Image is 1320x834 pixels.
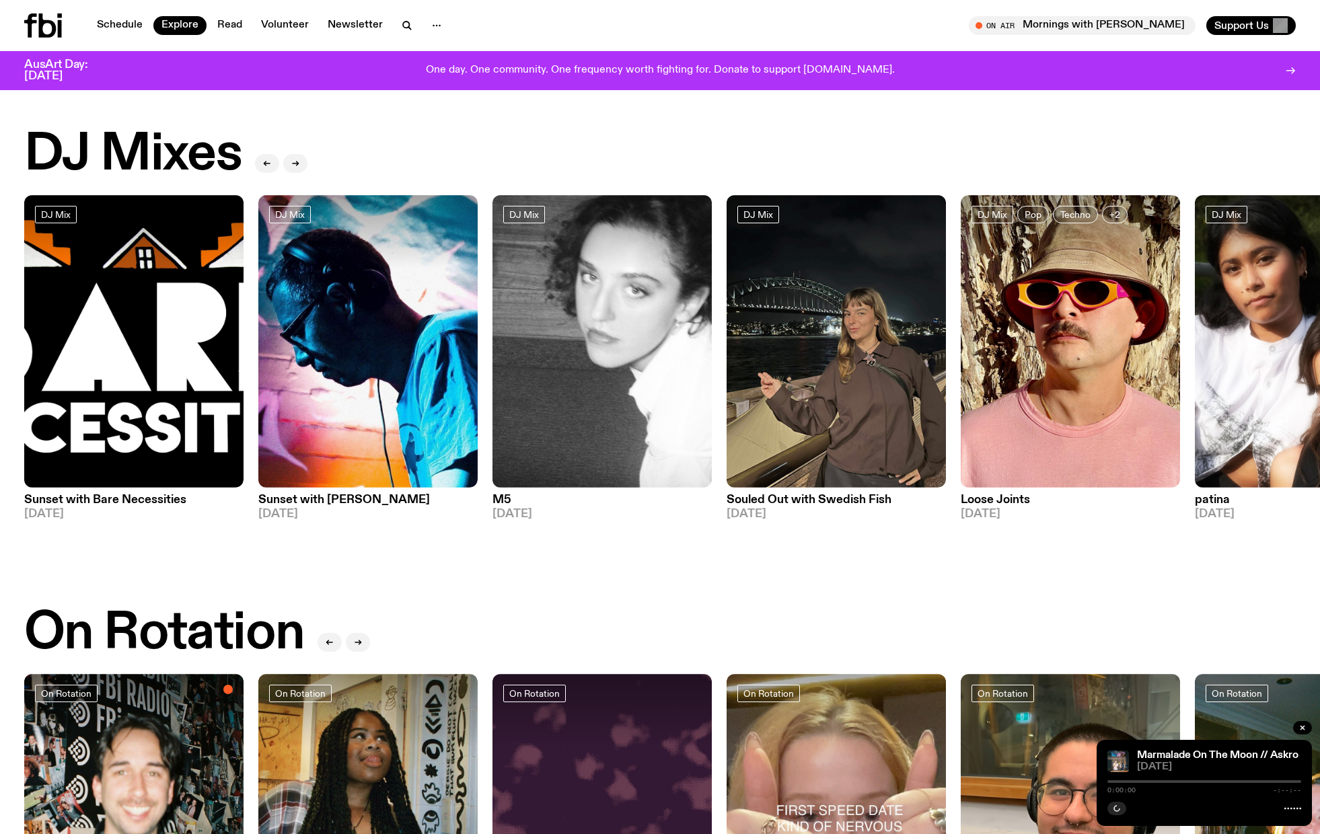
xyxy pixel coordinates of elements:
[978,209,1007,219] span: DJ Mix
[275,688,326,698] span: On Rotation
[1206,685,1268,702] a: On Rotation
[1206,16,1296,35] button: Support Us
[492,195,712,488] img: A black and white photo of Lilly wearing a white blouse and looking up at the camera.
[727,195,946,488] img: Izzy Page stands above looking down at Opera Bar. She poses in front of the Harbour Bridge in the...
[492,508,712,520] span: [DATE]
[743,209,773,219] span: DJ Mix
[492,488,712,520] a: M5[DATE]
[727,508,946,520] span: [DATE]
[1107,787,1136,794] span: 0:00:00
[961,494,1180,506] h3: Loose Joints
[1025,209,1041,219] span: Pop
[269,206,311,223] a: DJ Mix
[743,688,794,698] span: On Rotation
[727,494,946,506] h3: Souled Out with Swedish Fish
[253,16,317,35] a: Volunteer
[258,494,478,506] h3: Sunset with [PERSON_NAME]
[1060,209,1091,219] span: Techno
[978,688,1028,698] span: On Rotation
[1137,762,1301,772] span: [DATE]
[1212,688,1262,698] span: On Rotation
[509,688,560,698] span: On Rotation
[153,16,207,35] a: Explore
[961,488,1180,520] a: Loose Joints[DATE]
[41,688,91,698] span: On Rotation
[1273,787,1301,794] span: -:--:--
[24,59,110,82] h3: AusArt Day: [DATE]
[258,488,478,520] a: Sunset with [PERSON_NAME][DATE]
[1017,206,1049,223] a: Pop
[961,195,1180,488] img: Tyson stands in front of a paperbark tree wearing orange sunglasses, a suede bucket hat and a pin...
[24,608,304,659] h2: On Rotation
[209,16,250,35] a: Read
[503,206,545,223] a: DJ Mix
[24,195,244,488] img: Bare Necessities
[426,65,895,77] p: One day. One community. One frequency worth fighting for. Donate to support [DOMAIN_NAME].
[971,685,1034,702] a: On Rotation
[24,508,244,520] span: [DATE]
[1053,206,1098,223] a: Techno
[320,16,391,35] a: Newsletter
[35,685,98,702] a: On Rotation
[969,16,1196,35] button: On AirMornings with [PERSON_NAME]
[275,209,305,219] span: DJ Mix
[1109,209,1120,219] span: +2
[24,129,242,180] h2: DJ Mixes
[35,206,77,223] a: DJ Mix
[509,209,539,219] span: DJ Mix
[961,508,1180,520] span: [DATE]
[1212,209,1241,219] span: DJ Mix
[971,206,1013,223] a: DJ Mix
[89,16,151,35] a: Schedule
[1214,20,1269,32] span: Support Us
[1206,206,1247,223] a: DJ Mix
[503,685,566,702] a: On Rotation
[1102,206,1128,223] button: +2
[737,206,779,223] a: DJ Mix
[269,685,332,702] a: On Rotation
[258,195,478,488] img: Simon Caldwell stands side on, looking downwards. He has headphones on. Behind him is a brightly ...
[24,494,244,506] h3: Sunset with Bare Necessities
[737,685,800,702] a: On Rotation
[492,494,712,506] h3: M5
[258,508,478,520] span: [DATE]
[41,209,71,219] span: DJ Mix
[24,488,244,520] a: Sunset with Bare Necessities[DATE]
[727,488,946,520] a: Souled Out with Swedish Fish[DATE]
